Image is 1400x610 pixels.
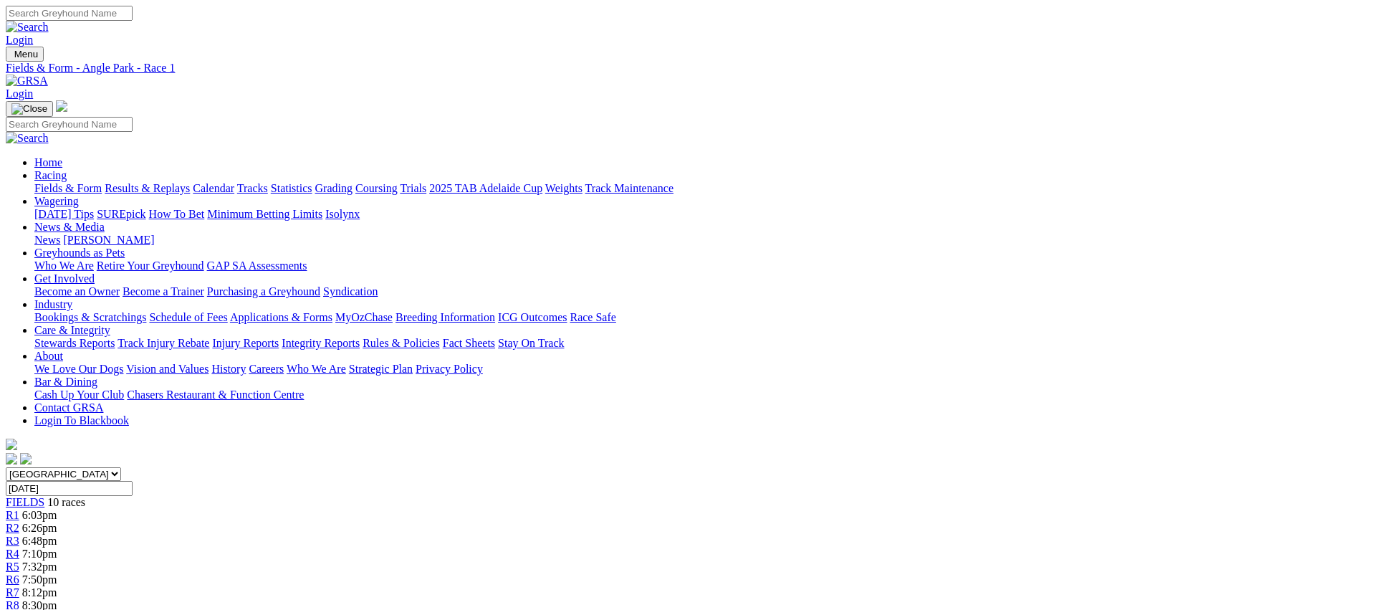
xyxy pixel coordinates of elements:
[20,453,32,464] img: twitter.svg
[6,573,19,586] span: R6
[118,337,209,349] a: Track Injury Rebate
[126,363,208,375] a: Vision and Values
[123,285,204,297] a: Become a Trainer
[11,103,47,115] img: Close
[207,285,320,297] a: Purchasing a Greyhound
[498,337,564,349] a: Stay On Track
[416,363,483,375] a: Privacy Policy
[34,285,120,297] a: Become an Owner
[282,337,360,349] a: Integrity Reports
[22,509,57,521] span: 6:03pm
[323,285,378,297] a: Syndication
[498,311,567,323] a: ICG Outcomes
[212,337,279,349] a: Injury Reports
[315,182,353,194] a: Grading
[6,87,33,100] a: Login
[6,47,44,62] button: Toggle navigation
[34,311,1394,324] div: Industry
[63,234,154,246] a: [PERSON_NAME]
[6,453,17,464] img: facebook.svg
[14,49,38,59] span: Menu
[22,586,57,599] span: 8:12pm
[34,156,62,168] a: Home
[22,561,57,573] span: 7:32pm
[6,509,19,521] a: R1
[443,337,495,349] a: Fact Sheets
[34,401,103,414] a: Contact GRSA
[22,535,57,547] span: 6:48pm
[149,208,205,220] a: How To Bet
[335,311,393,323] a: MyOzChase
[400,182,426,194] a: Trials
[34,337,115,349] a: Stewards Reports
[34,285,1394,298] div: Get Involved
[105,182,190,194] a: Results & Replays
[355,182,398,194] a: Coursing
[34,169,67,181] a: Racing
[97,259,204,272] a: Retire Your Greyhound
[34,208,94,220] a: [DATE] Tips
[34,389,124,401] a: Cash Up Your Club
[287,363,346,375] a: Who We Are
[545,182,582,194] a: Weights
[6,62,1394,75] a: Fields & Form - Angle Park - Race 1
[230,311,332,323] a: Applications & Forms
[56,100,67,112] img: logo-grsa-white.png
[34,363,123,375] a: We Love Our Dogs
[34,259,1394,272] div: Greyhounds as Pets
[34,208,1394,221] div: Wagering
[6,586,19,599] a: R7
[249,363,284,375] a: Careers
[127,389,304,401] a: Chasers Restaurant & Function Centre
[6,132,49,145] img: Search
[6,75,48,87] img: GRSA
[34,311,146,323] a: Bookings & Scratchings
[22,573,57,586] span: 7:50pm
[237,182,268,194] a: Tracks
[6,117,133,132] input: Search
[585,182,673,194] a: Track Maintenance
[6,535,19,547] a: R3
[22,548,57,560] span: 7:10pm
[34,247,125,259] a: Greyhounds as Pets
[349,363,413,375] a: Strategic Plan
[6,522,19,534] a: R2
[149,311,227,323] a: Schedule of Fees
[207,208,322,220] a: Minimum Betting Limits
[34,324,110,336] a: Care & Integrity
[34,298,72,310] a: Industry
[34,363,1394,376] div: About
[47,496,85,508] span: 10 races
[6,21,49,34] img: Search
[34,182,102,194] a: Fields & Form
[34,414,129,426] a: Login To Blackbook
[429,182,542,194] a: 2025 TAB Adelaide Cup
[6,481,133,496] input: Select date
[22,522,57,534] span: 6:26pm
[34,234,60,246] a: News
[34,234,1394,247] div: News & Media
[325,208,360,220] a: Isolynx
[34,389,1394,401] div: Bar & Dining
[395,311,495,323] a: Breeding Information
[34,272,95,285] a: Get Involved
[34,337,1394,350] div: Care & Integrity
[34,221,105,233] a: News & Media
[6,34,33,46] a: Login
[271,182,312,194] a: Statistics
[6,496,44,508] a: FIELDS
[6,548,19,560] a: R4
[97,208,145,220] a: SUREpick
[34,350,63,362] a: About
[6,439,17,450] img: logo-grsa-white.png
[6,6,133,21] input: Search
[6,561,19,573] a: R5
[34,195,79,207] a: Wagering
